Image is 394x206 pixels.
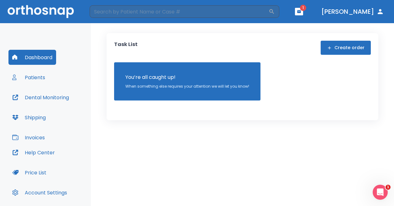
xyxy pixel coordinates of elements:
img: Orthosnap [8,5,74,18]
button: Shipping [8,110,50,125]
iframe: Intercom live chat [373,185,388,200]
button: Price List [8,165,50,180]
button: [PERSON_NAME] [319,6,386,17]
p: When something else requires your attention we will let you know! [125,84,249,89]
button: Invoices [8,130,49,145]
p: You’re all caught up! [125,74,249,81]
span: 1 [300,5,306,11]
button: Patients [8,70,49,85]
span: 1 [386,185,391,190]
button: Dashboard [8,50,56,65]
p: Task List [114,41,138,55]
input: Search by Patient Name or Case # [90,5,269,18]
button: Help Center [8,145,59,160]
button: Dental Monitoring [8,90,73,105]
button: Account Settings [8,185,71,200]
button: Create order [321,41,371,55]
